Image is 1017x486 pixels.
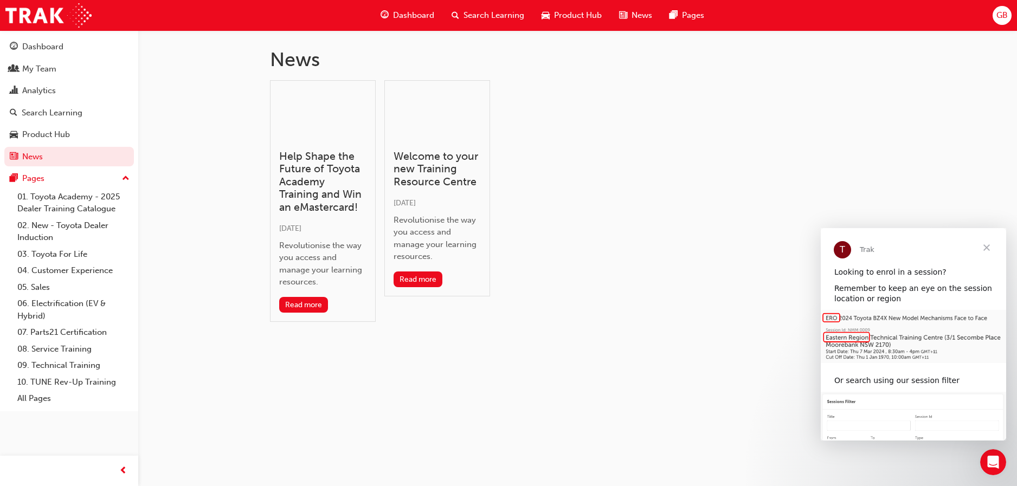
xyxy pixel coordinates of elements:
[10,130,18,140] span: car-icon
[13,189,134,217] a: 01. Toyota Academy - 2025 Dealer Training Catalogue
[10,152,18,162] span: news-icon
[13,374,134,391] a: 10. TUNE Rev-Up Training
[4,103,134,123] a: Search Learning
[279,297,329,313] button: Read more
[554,9,602,22] span: Product Hub
[22,107,82,119] div: Search Learning
[619,9,627,22] span: news-icon
[4,81,134,101] a: Analytics
[279,239,366,288] div: Revolutionise the way you access and manage your learning resources.
[13,217,134,246] a: 02. New - Toyota Dealer Induction
[13,262,134,279] a: 04. Customer Experience
[670,9,678,22] span: pages-icon
[10,108,17,118] span: search-icon
[393,9,434,22] span: Dashboard
[821,228,1006,440] iframe: Intercom live chat message
[22,85,56,97] div: Analytics
[10,42,18,52] span: guage-icon
[5,3,92,28] img: Trak
[993,6,1012,25] button: GB
[996,9,1008,22] span: GB
[270,80,376,322] a: Help Shape the Future of Toyota Academy Training and Win an eMastercard![DATE]Revolutionise the w...
[443,4,533,27] a: search-iconSearch Learning
[533,4,610,27] a: car-iconProduct Hub
[13,246,134,263] a: 03. Toyota For Life
[394,198,416,208] span: [DATE]
[372,4,443,27] a: guage-iconDashboard
[122,172,130,186] span: up-icon
[22,172,44,185] div: Pages
[270,48,886,72] h1: News
[394,150,481,188] h3: Welcome to your new Training Resource Centre
[4,169,134,189] button: Pages
[13,341,134,358] a: 08. Service Training
[10,86,18,96] span: chart-icon
[22,41,63,53] div: Dashboard
[13,279,134,296] a: 05. Sales
[4,37,134,57] a: Dashboard
[661,4,713,27] a: pages-iconPages
[4,125,134,145] a: Product Hub
[22,63,56,75] div: My Team
[13,357,134,374] a: 09. Technical Training
[22,128,70,141] div: Product Hub
[4,35,134,169] button: DashboardMy TeamAnalyticsSearch LearningProduct HubNews
[384,80,490,296] a: Welcome to your new Training Resource Centre[DATE]Revolutionise the way you access and manage you...
[542,9,550,22] span: car-icon
[4,147,134,167] a: News
[980,449,1006,475] iframe: Intercom live chat
[4,59,134,79] a: My Team
[610,4,661,27] a: news-iconNews
[394,214,481,263] div: Revolutionise the way you access and manage your learning resources.
[452,9,459,22] span: search-icon
[119,464,127,478] span: prev-icon
[394,271,443,287] button: Read more
[13,390,134,407] a: All Pages
[10,174,18,184] span: pages-icon
[10,64,18,74] span: people-icon
[279,224,301,233] span: [DATE]
[464,9,524,22] span: Search Learning
[682,9,704,22] span: Pages
[13,295,134,324] a: 06. Electrification (EV & Hybrid)
[279,150,366,213] h3: Help Shape the Future of Toyota Academy Training and Win an eMastercard!
[381,9,389,22] span: guage-icon
[13,324,134,341] a: 07. Parts21 Certification
[632,9,652,22] span: News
